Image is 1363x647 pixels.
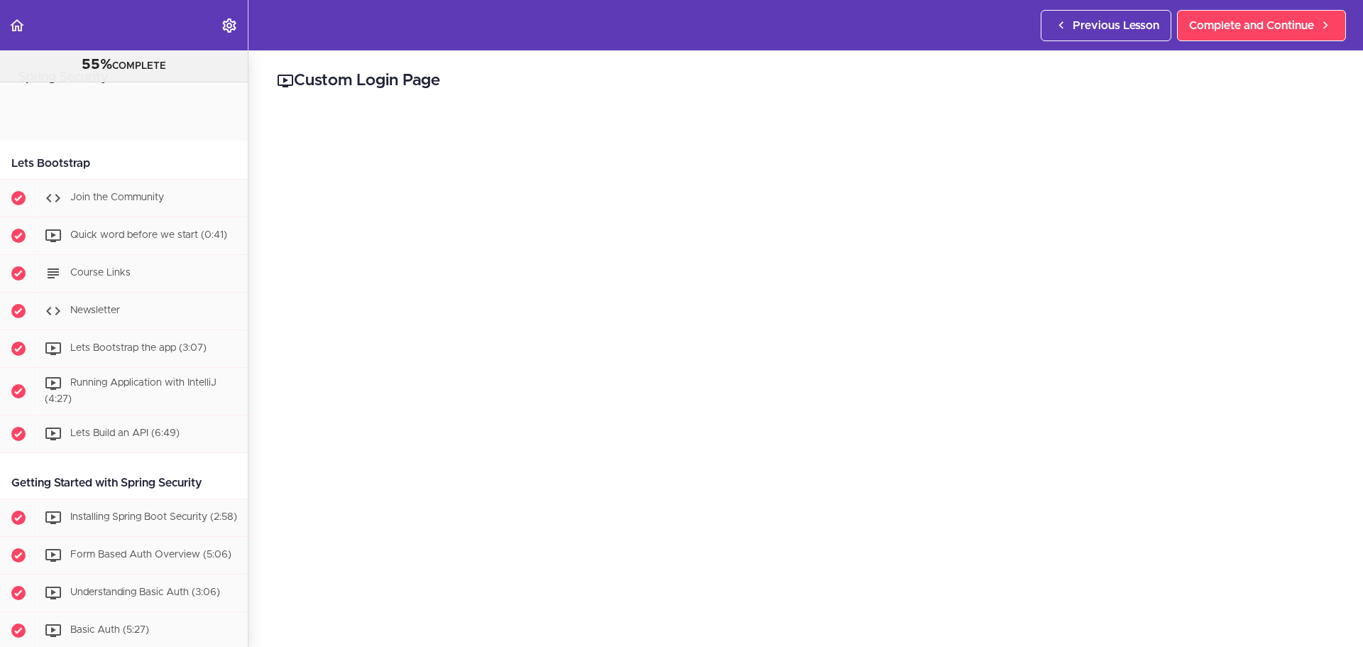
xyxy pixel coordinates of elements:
[18,56,230,75] div: COMPLETE
[82,58,112,72] span: 55%
[221,17,238,34] svg: Settings Menu
[70,625,149,635] span: Basic Auth (5:27)
[70,305,120,315] span: Newsletter
[70,268,131,278] span: Course Links
[70,428,180,438] span: Lets Build an API (6:49)
[9,17,26,34] svg: Back to course curriculum
[1189,17,1314,34] span: Complete and Continue
[70,587,220,597] span: Understanding Basic Auth (3:06)
[1073,17,1159,34] span: Previous Lesson
[45,378,217,404] span: Running Application with IntelliJ (4:27)
[70,192,164,202] span: Join the Community
[1177,10,1346,41] a: Complete and Continue
[70,550,231,560] span: Form Based Auth Overview (5:06)
[70,512,237,522] span: Installing Spring Boot Security (2:58)
[70,343,207,353] span: Lets Bootstrap the app (3:07)
[70,230,227,240] span: Quick word before we start (0:41)
[1041,10,1171,41] a: Previous Lesson
[277,69,1335,93] h2: Custom Login Page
